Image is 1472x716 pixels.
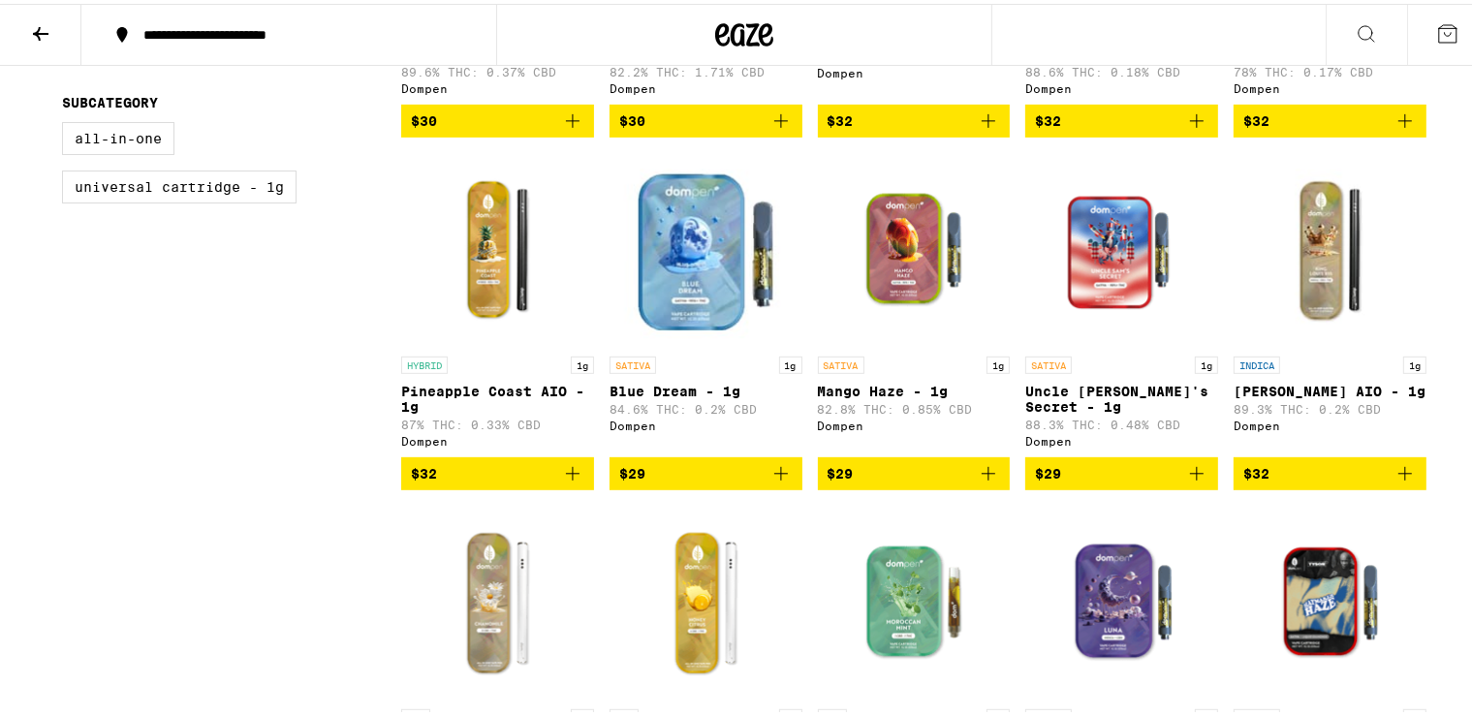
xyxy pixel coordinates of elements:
[818,353,864,370] p: SATIVA
[1234,78,1426,91] div: Dompen
[619,109,645,125] span: $30
[1243,109,1269,125] span: $32
[818,453,1011,486] button: Add to bag
[1234,399,1426,412] p: 89.3% THC: 0.2% CBD
[818,416,1011,428] div: Dompen
[1234,62,1426,75] p: 78% THC: 0.17% CBD
[411,462,437,478] span: $32
[1025,353,1072,370] p: SATIVA
[1234,502,1426,696] img: Dompen - Dompen x Tyson: Haymaker Haze Live Resin Liquid Diamonds - 1g
[818,149,1011,453] a: Open page for Mango Haze - 1g from Dompen
[1195,353,1218,370] p: 1g
[1025,101,1218,134] button: Add to bag
[401,431,594,444] div: Dompen
[619,462,645,478] span: $29
[1234,101,1426,134] button: Add to bag
[610,502,802,696] img: Dompen - 4:1 Honey Citrus AIO - 1g
[610,416,802,428] div: Dompen
[610,149,802,453] a: Open page for Blue Dream - 1g from Dompen
[779,353,802,370] p: 1g
[1234,149,1426,453] a: Open page for King Louis XIII AIO - 1g from Dompen
[818,63,1011,76] div: Dompen
[1035,462,1061,478] span: $29
[1025,380,1218,411] p: Uncle [PERSON_NAME]'s Secret - 1g
[818,399,1011,412] p: 82.8% THC: 0.85% CBD
[610,399,802,412] p: 84.6% THC: 0.2% CBD
[401,415,594,427] p: 87% THC: 0.33% CBD
[1234,380,1426,395] p: [PERSON_NAME] AIO - 1g
[1025,453,1218,486] button: Add to bag
[1234,353,1280,370] p: INDICA
[1403,353,1426,370] p: 1g
[828,462,854,478] span: $29
[1025,149,1218,453] a: Open page for Uncle Sam's Secret - 1g from Dompen
[401,149,594,343] img: Dompen - Pineapple Coast AIO - 1g
[401,353,448,370] p: HYBRID
[401,502,594,696] img: Dompen - 12:1 Chamomile AIO - 1g
[610,453,802,486] button: Add to bag
[987,353,1010,370] p: 1g
[1234,149,1426,343] img: Dompen - King Louis XIII AIO - 1g
[1243,462,1269,478] span: $32
[818,380,1011,395] p: Mango Haze - 1g
[401,149,594,453] a: Open page for Pineapple Coast AIO - 1g from Dompen
[1234,453,1426,486] button: Add to bag
[610,78,802,91] div: Dompen
[818,502,1011,696] img: Dompen - 1:1 Mint - 1g
[1025,415,1218,427] p: 88.3% THC: 0.48% CBD
[571,353,594,370] p: 1g
[12,14,140,29] span: Hi. Need any help?
[828,109,854,125] span: $32
[610,101,802,134] button: Add to bag
[1025,502,1218,696] img: Dompen - Luna CBN Sleep - 1g
[401,380,594,411] p: Pineapple Coast AIO - 1g
[610,353,656,370] p: SATIVA
[411,109,437,125] span: $30
[818,149,1011,343] img: Dompen - Mango Haze - 1g
[62,91,158,107] legend: Subcategory
[610,149,802,343] img: Dompen - Blue Dream - 1g
[1025,62,1218,75] p: 88.6% THC: 0.18% CBD
[1234,416,1426,428] div: Dompen
[818,101,1011,134] button: Add to bag
[401,453,594,486] button: Add to bag
[1035,109,1061,125] span: $32
[401,101,594,134] button: Add to bag
[1025,149,1218,343] img: Dompen - Uncle Sam's Secret - 1g
[401,78,594,91] div: Dompen
[62,167,297,200] label: Universal Cartridge - 1g
[62,118,174,151] label: All-In-One
[1025,431,1218,444] div: Dompen
[401,62,594,75] p: 89.6% THC: 0.37% CBD
[1025,78,1218,91] div: Dompen
[610,62,802,75] p: 82.2% THC: 1.71% CBD
[610,380,802,395] p: Blue Dream - 1g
